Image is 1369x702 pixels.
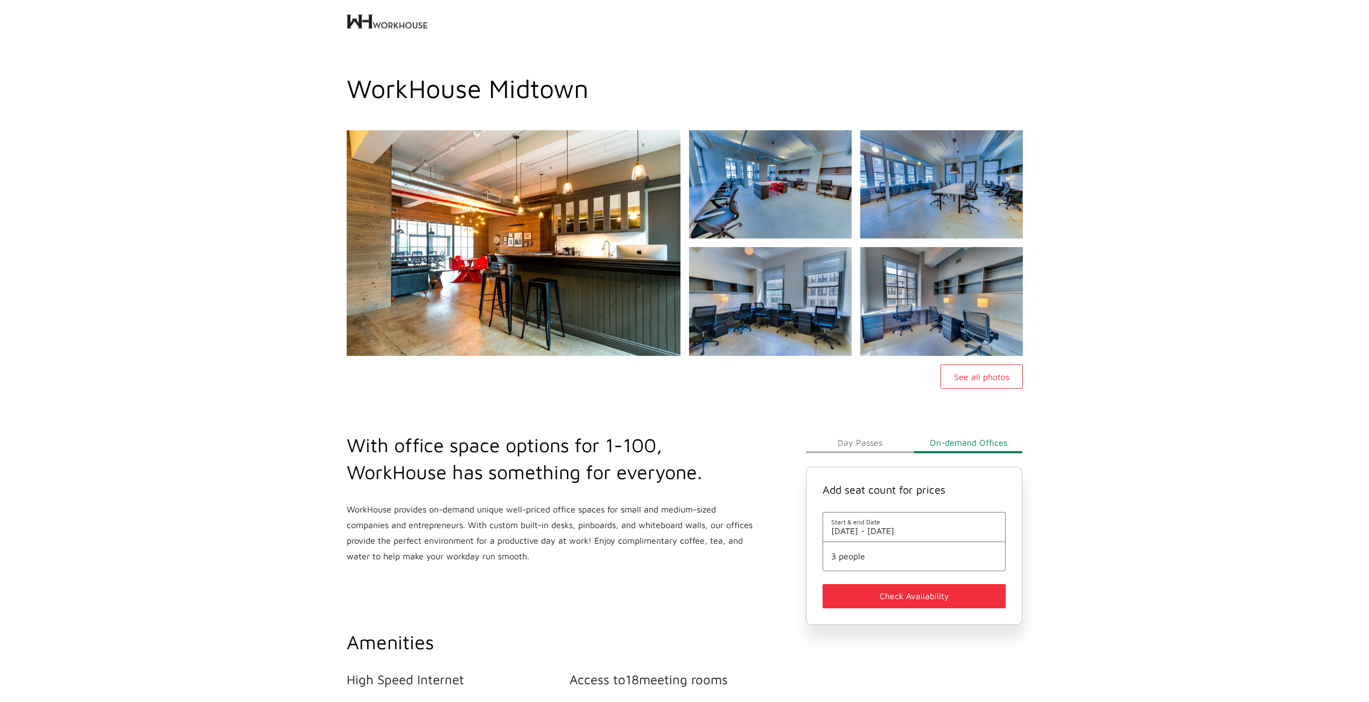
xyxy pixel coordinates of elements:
button: On-demand Offices [914,432,1022,453]
h1: WorkHouse Midtown [347,73,1023,103]
button: 3 people [831,551,998,561]
h2: With office space options for 1-100, WorkHouse has something for everyone. [347,432,755,486]
span: [DATE] - [DATE] [831,526,998,536]
span: Start & end Date [831,518,998,526]
p: WorkHouse provides on-demand unique well-priced office spaces for small and medium-sized companie... [347,502,755,564]
button: Start & end Date[DATE] - [DATE] [831,518,998,536]
button: See all photos [940,364,1023,389]
li: High Speed Internet [347,672,570,687]
button: Day Passes [806,432,914,453]
h4: Add seat count for prices [823,483,1006,496]
li: Access to 18 meeting rooms [570,672,793,687]
h2: Amenities [347,629,793,656]
button: Check Availability [823,584,1006,608]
